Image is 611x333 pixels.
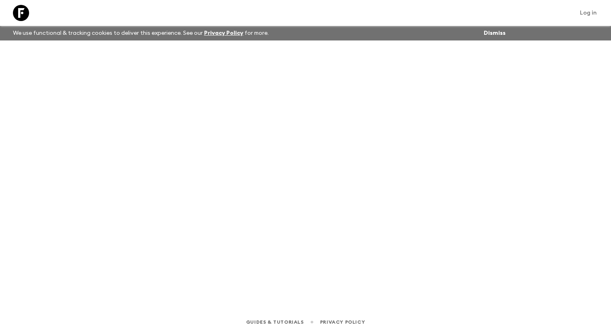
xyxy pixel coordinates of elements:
p: We use functional & tracking cookies to deliver this experience. See our for more. [10,26,272,40]
a: Guides & Tutorials [246,318,304,327]
a: Privacy Policy [204,30,243,36]
button: Dismiss [482,28,508,39]
a: Log in [575,7,601,19]
a: Privacy Policy [320,318,365,327]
